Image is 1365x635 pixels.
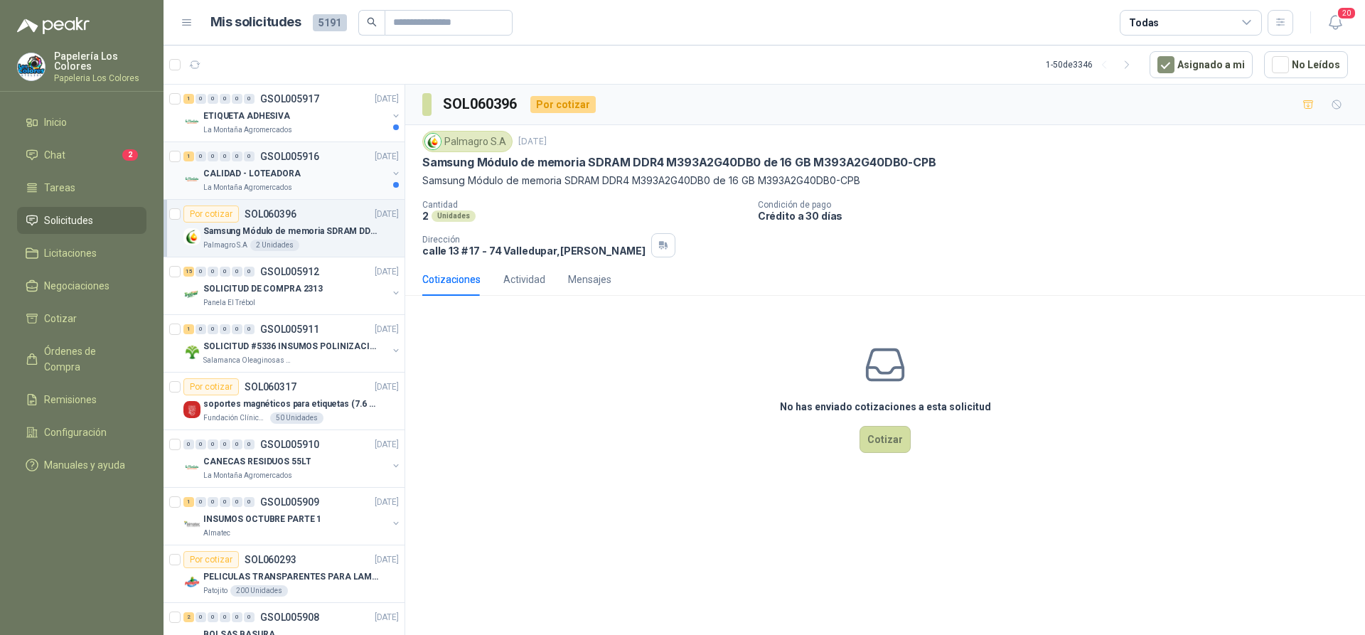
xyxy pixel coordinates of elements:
div: Por cotizar [183,206,239,223]
span: Solicitudes [44,213,93,228]
p: calle 13 # 17 - 74 Valledupar , [PERSON_NAME] [422,245,646,257]
span: 20 [1337,6,1356,20]
p: CANECAS RESIDUOS 55LT [203,455,311,469]
div: 0 [196,439,206,449]
div: 0 [196,324,206,334]
p: [DATE] [375,380,399,394]
a: Configuración [17,419,146,446]
div: 0 [232,439,242,449]
p: GSOL005917 [260,94,319,104]
img: Company Logo [183,516,200,533]
p: INSUMOS OCTUBRE PARTE 1 [203,513,321,526]
div: Actividad [503,272,545,287]
p: [DATE] [375,208,399,221]
h1: Mis solicitudes [210,12,301,33]
p: [DATE] [375,92,399,106]
div: 0 [244,324,255,334]
p: La Montaña Agromercados [203,124,292,136]
div: Por cotizar [530,96,596,113]
span: Tareas [44,180,75,196]
div: 0 [220,94,230,104]
span: 5191 [313,14,347,31]
a: Chat2 [17,142,146,169]
p: Fundación Clínica Shaio [203,412,267,424]
div: 0 [208,151,218,161]
img: Company Logo [183,113,200,130]
p: [DATE] [375,323,399,336]
img: Company Logo [183,228,200,245]
button: Cotizar [860,426,911,453]
p: [DATE] [518,135,547,149]
a: Remisiones [17,386,146,413]
div: 0 [208,94,218,104]
p: soportes magnéticos para etiquetas (7.6 cm x 12.6 cm) [203,397,380,411]
div: 0 [220,151,230,161]
div: 200 Unidades [230,585,288,597]
p: Crédito a 30 días [758,210,1359,222]
img: Company Logo [183,343,200,361]
p: CALIDAD - LOTEADORA [203,167,301,181]
div: Palmagro S.A [422,131,513,152]
div: 0 [208,497,218,507]
div: 0 [220,612,230,622]
div: Todas [1129,15,1159,31]
div: 1 [183,151,194,161]
div: 0 [232,267,242,277]
a: 1 0 0 0 0 0 GSOL005909[DATE] Company LogoINSUMOS OCTUBRE PARTE 1Almatec [183,493,402,539]
div: 0 [232,151,242,161]
p: [DATE] [375,265,399,279]
div: Mensajes [568,272,611,287]
a: 15 0 0 0 0 0 GSOL005912[DATE] Company LogoSOLICITUD DE COMPRA 2313Panela El Trébol [183,263,402,309]
div: 0 [196,151,206,161]
p: GSOL005916 [260,151,319,161]
a: Órdenes de Compra [17,338,146,380]
img: Company Logo [18,53,45,80]
p: La Montaña Agromercados [203,470,292,481]
img: Logo peakr [17,17,90,34]
span: Licitaciones [44,245,97,261]
span: Manuales y ayuda [44,457,125,473]
div: 0 [232,497,242,507]
div: Cotizaciones [422,272,481,287]
p: 2 [422,210,429,222]
span: Órdenes de Compra [44,343,133,375]
span: Inicio [44,114,67,130]
a: 1 0 0 0 0 0 GSOL005916[DATE] Company LogoCALIDAD - LOTEADORALa Montaña Agromercados [183,148,402,193]
h3: SOL060396 [443,93,519,115]
a: Manuales y ayuda [17,452,146,479]
div: 0 [208,267,218,277]
div: 0 [244,439,255,449]
a: Solicitudes [17,207,146,234]
div: 0 [208,612,218,622]
span: Chat [44,147,65,163]
a: Inicio [17,109,146,136]
p: GSOL005908 [260,612,319,622]
div: 0 [244,612,255,622]
div: 0 [220,324,230,334]
p: Almatec [203,528,230,539]
div: 0 [244,497,255,507]
div: 1 - 50 de 3346 [1046,53,1138,76]
div: 0 [220,497,230,507]
img: Company Logo [183,459,200,476]
a: Por cotizarSOL060293[DATE] Company LogoPELICULAS TRANSPARENTES PARA LAMINADO EN CALIENTEPatojito2... [164,545,405,603]
div: Por cotizar [183,378,239,395]
button: No Leídos [1264,51,1348,78]
a: Tareas [17,174,146,201]
p: [DATE] [375,611,399,624]
p: SOL060293 [245,555,296,565]
p: Samsung Módulo de memoria SDRAM DDR4 M393A2G40DB0 de 16 GB M393A2G40DB0-CPB [422,173,1348,188]
div: 2 Unidades [250,240,299,251]
div: 0 [196,497,206,507]
p: PELICULAS TRANSPARENTES PARA LAMINADO EN CALIENTE [203,570,380,584]
div: 1 [183,94,194,104]
a: Por cotizarSOL060396[DATE] Company LogoSamsung Módulo de memoria SDRAM DDR4 M393A2G40DB0 de 16 GB... [164,200,405,257]
div: 0 [196,267,206,277]
button: Asignado a mi [1150,51,1253,78]
p: SOLICITUD #5336 INSUMOS POLINIZACIÓN [203,340,380,353]
p: Cantidad [422,200,746,210]
div: 0 [232,612,242,622]
span: Remisiones [44,392,97,407]
div: 1 [183,497,194,507]
div: 2 [183,612,194,622]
